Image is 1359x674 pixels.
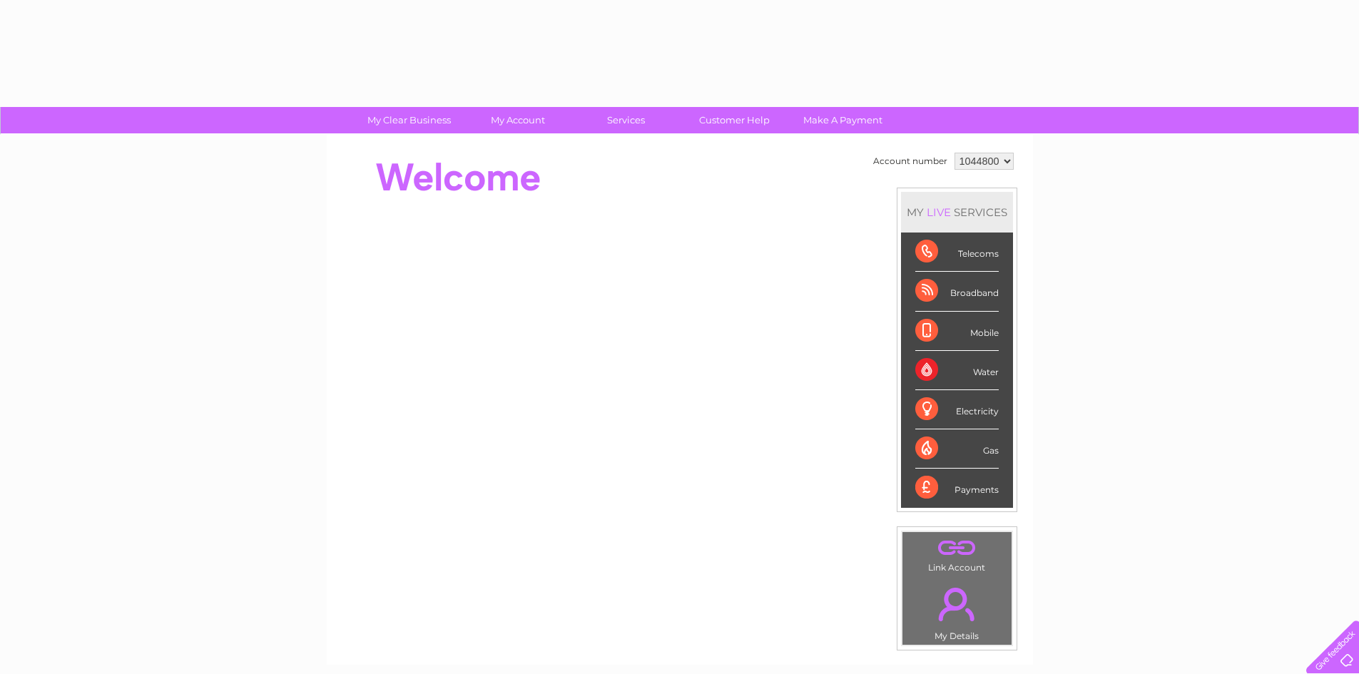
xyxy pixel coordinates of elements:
[915,312,999,351] div: Mobile
[915,390,999,429] div: Electricity
[870,149,951,173] td: Account number
[902,531,1012,576] td: Link Account
[906,536,1008,561] a: .
[902,576,1012,645] td: My Details
[350,107,468,133] a: My Clear Business
[924,205,954,219] div: LIVE
[459,107,576,133] a: My Account
[901,192,1013,233] div: MY SERVICES
[915,469,999,507] div: Payments
[676,107,793,133] a: Customer Help
[915,272,999,311] div: Broadband
[915,233,999,272] div: Telecoms
[784,107,902,133] a: Make A Payment
[915,429,999,469] div: Gas
[567,107,685,133] a: Services
[906,579,1008,629] a: .
[915,351,999,390] div: Water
